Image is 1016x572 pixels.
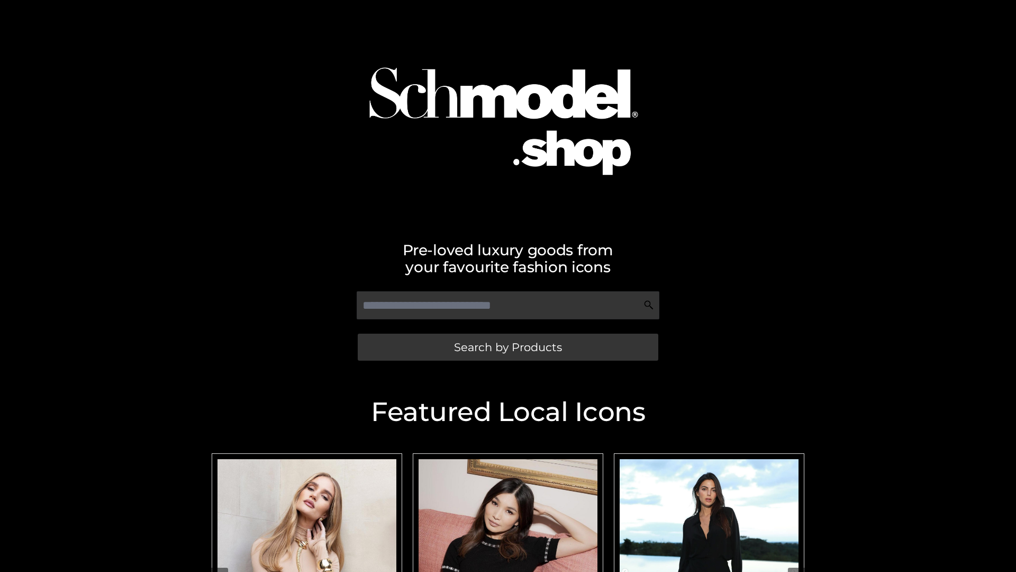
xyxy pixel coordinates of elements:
h2: Pre-loved luxury goods from your favourite fashion icons [206,242,810,275]
h2: Featured Local Icons​ [206,399,810,425]
img: Search Icon [643,300,654,310]
a: Search by Products [358,334,658,361]
span: Search by Products [454,342,562,353]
